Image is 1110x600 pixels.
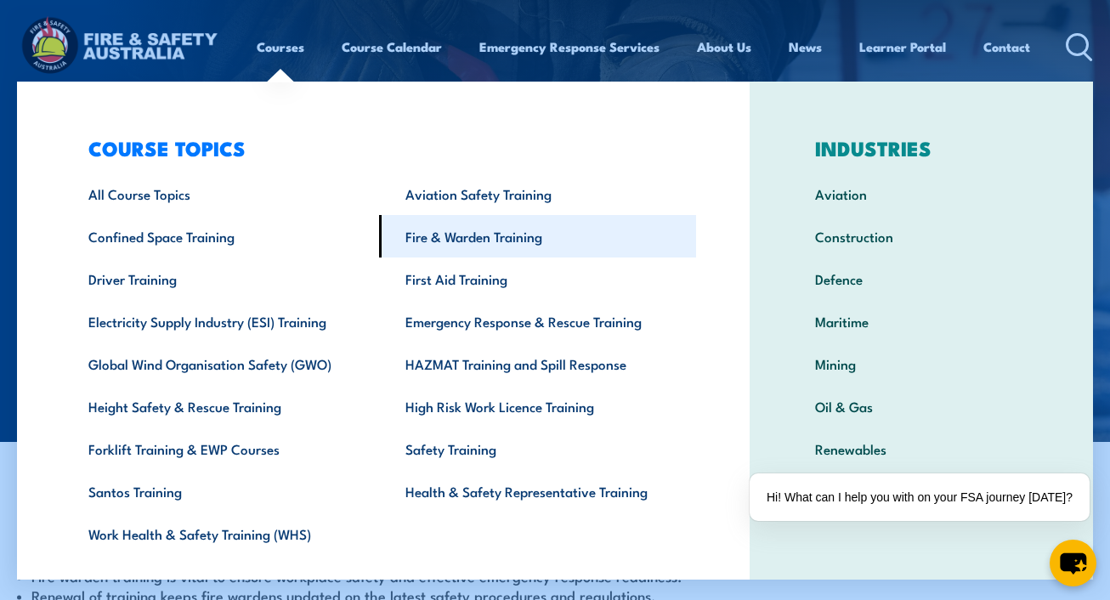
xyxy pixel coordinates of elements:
a: Global Wind Organisation Safety (GWO) [62,342,379,385]
a: Confined Space Training [62,215,379,258]
a: Courses [257,26,304,67]
div: Hi! What can I help you with on your FSA journey [DATE]? [750,473,1090,521]
a: Contact [983,26,1030,67]
a: Fire & Warden Training [379,215,696,258]
a: Health & Safety Representative Training [379,470,696,512]
a: Emergency Response Services [479,26,660,67]
a: Height Safety & Rescue Training [62,385,379,427]
a: Aviation Safety Training [379,173,696,215]
a: Construction [789,215,1054,258]
a: Learner Portal [859,26,946,67]
a: Santos Training [62,470,379,512]
a: Electricity Supply Industry (ESI) Training [62,300,379,342]
h3: COURSE TOPICS [62,136,696,160]
a: Aviation [789,173,1054,215]
a: Mining [789,342,1054,385]
a: High Risk Work Licence Training [379,385,696,427]
a: All Course Topics [62,173,379,215]
a: Renewables [789,427,1054,470]
a: HAZMAT Training and Spill Response [379,342,696,385]
a: Safety Training [379,427,696,470]
a: Oil & Gas [789,385,1054,427]
a: Emergency Response & Rescue Training [379,300,696,342]
a: Maritime [789,300,1054,342]
a: Driver Training [62,258,379,300]
a: Course Calendar [342,26,442,67]
a: First Aid Training [379,258,696,300]
h3: INDUSTRIES [789,136,1054,160]
a: Defence [789,258,1054,300]
a: About Us [697,26,751,67]
a: News [789,26,822,67]
a: Work Health & Safety Training (WHS) [62,512,379,555]
button: chat-button [1050,540,1096,586]
a: Forklift Training & EWP Courses [62,427,379,470]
